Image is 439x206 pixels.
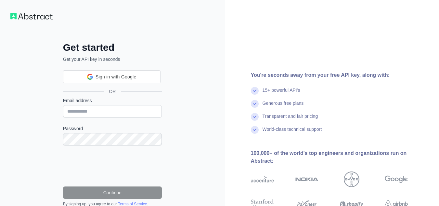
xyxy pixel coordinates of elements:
[63,153,162,179] iframe: reCAPTCHA
[96,74,136,80] span: Sign in with Google
[263,113,318,126] div: Transparent and fair pricing
[63,56,162,62] p: Get your API key in seconds
[104,88,121,95] span: OR
[263,100,304,113] div: Generous free plans
[63,97,162,104] label: Email address
[63,70,161,83] div: Sign in with Google
[385,172,408,187] img: google
[63,125,162,132] label: Password
[263,87,300,100] div: 15+ powerful API's
[63,186,162,199] button: Continue
[251,71,429,79] div: You're seconds away from your free API key, along with:
[251,100,259,108] img: check mark
[251,172,274,187] img: accenture
[63,42,162,53] h2: Get started
[263,126,322,139] div: World-class technical support
[344,172,359,187] img: bayer
[251,149,429,165] div: 100,000+ of the world's top engineers and organizations run on Abstract:
[251,126,259,134] img: check mark
[251,87,259,95] img: check mark
[251,113,259,121] img: check mark
[10,13,53,20] img: Workflow
[295,172,318,187] img: nokia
